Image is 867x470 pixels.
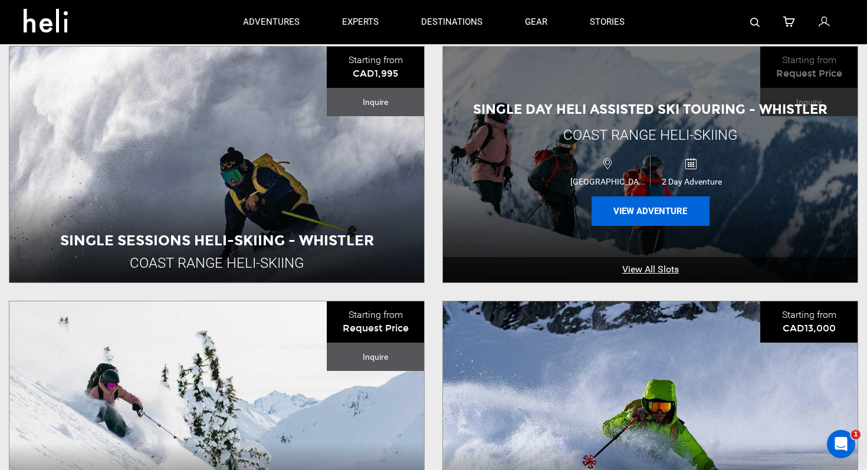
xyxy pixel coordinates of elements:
[750,18,760,27] img: search-bar-icon.svg
[243,16,300,28] p: adventures
[827,430,855,458] iframe: Intercom live chat
[651,177,733,186] span: 2 Day Adventure
[342,16,379,28] p: experts
[563,127,737,143] span: Coast Range Heli-Skiing
[421,16,482,28] p: destinations
[851,430,861,439] span: 1
[592,196,710,226] button: View Adventure
[443,257,858,282] a: View All Slots
[567,177,651,186] span: [GEOGRAPHIC_DATA]
[473,101,827,117] span: Single Day Heli Assisted Ski Touring - Whistler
